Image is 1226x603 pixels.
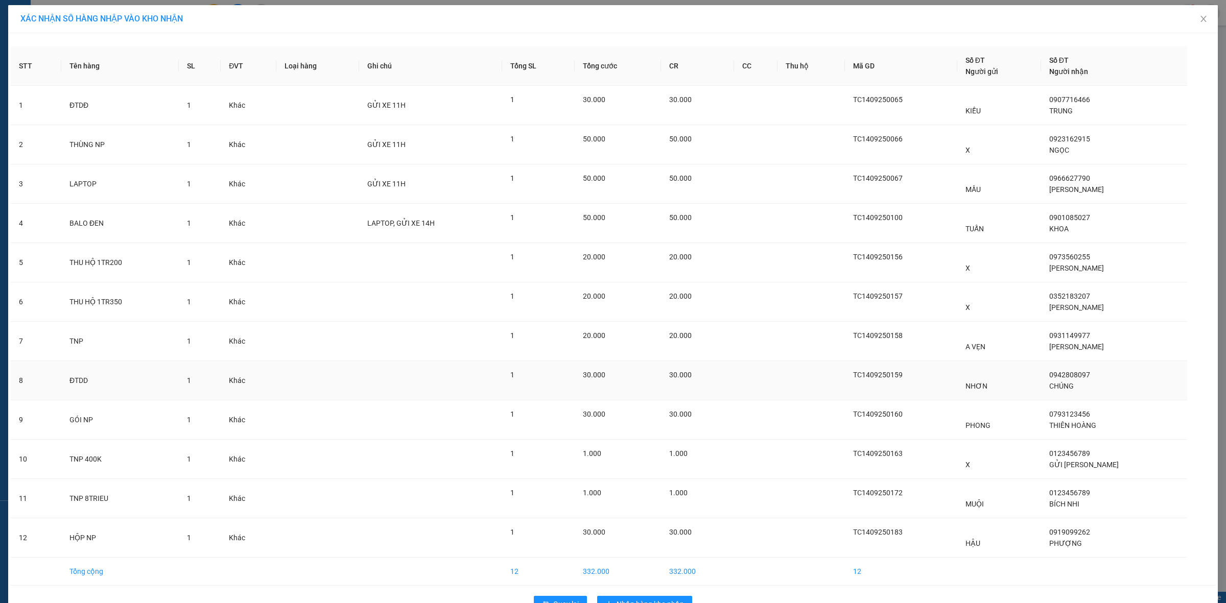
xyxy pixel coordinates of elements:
span: BÍCH NHI [1049,500,1079,508]
span: 1 [510,174,514,182]
td: LAPTOP [61,164,179,204]
span: 1 [187,101,191,109]
th: Mã GD [845,46,957,86]
td: 12 [11,518,61,558]
h2: TĐT1509250001 [6,73,88,90]
span: MUỘI [965,500,984,508]
span: 1.000 [583,489,601,497]
span: 50.000 [583,135,605,143]
span: TC1409250172 [853,489,903,497]
span: X [965,303,970,311]
span: PHONG [965,421,991,429]
span: 0942808097 [1049,371,1090,379]
th: Loại hàng [276,46,359,86]
span: GỬI [PERSON_NAME] [1049,461,1119,469]
span: 1 [510,528,514,536]
th: CC [734,46,777,86]
span: [PERSON_NAME] [1049,303,1104,311]
td: Khác [221,125,276,164]
span: 1 [187,455,191,463]
span: close [1199,15,1208,23]
span: 1 [510,371,514,379]
span: 0931149977 [1049,331,1090,340]
span: 20.000 [583,292,605,300]
td: ĐTDD [61,361,179,400]
span: 1 [510,135,514,143]
span: TC1409250157 [853,292,903,300]
span: 1.000 [583,449,601,457]
td: Khác [221,400,276,440]
button: Close [1189,5,1218,34]
span: 1 [510,95,514,104]
span: Số ĐT [965,56,985,64]
span: 1 [187,337,191,345]
span: 0919099262 [1049,528,1090,536]
span: 1 [187,140,191,149]
td: 9 [11,400,61,440]
td: THU HỘ 1TR350 [61,282,179,322]
span: 1.000 [669,489,688,497]
span: NHƠN [965,382,987,390]
td: Khác [221,243,276,282]
span: 1 [187,298,191,306]
span: HẬU [965,539,980,547]
th: STT [11,46,61,86]
span: 20.000 [583,253,605,261]
span: MẦU [965,185,981,194]
span: TC1409250067 [853,174,903,182]
span: 0352183207 [1049,292,1090,300]
span: GỬI XE 11H [367,180,406,188]
span: 50.000 [669,213,692,222]
td: Khác [221,361,276,400]
td: Khác [221,479,276,518]
td: 11 [11,479,61,518]
span: 1 [510,292,514,300]
span: TC1409250100 [853,213,903,222]
span: GỬI XE 11H [367,140,406,149]
td: 8 [11,361,61,400]
span: 50.000 [583,213,605,222]
span: TC1409250183 [853,528,903,536]
span: 1 [187,416,191,424]
span: TRUNG [1049,107,1073,115]
td: TNP 400K [61,440,179,479]
span: XÁC NHẬN SỐ HÀNG NHẬP VÀO KHO NHẬN [20,14,183,23]
span: 30.000 [669,410,692,418]
td: 5 [11,243,61,282]
span: [PERSON_NAME] [1049,264,1104,272]
span: Người gửi [965,67,998,76]
span: TC1409250156 [853,253,903,261]
span: X [965,146,970,154]
span: 1 [187,219,191,227]
th: Thu hộ [777,46,844,86]
span: TC1409250159 [853,371,903,379]
span: [PERSON_NAME] [1049,343,1104,351]
span: 20.000 [669,292,692,300]
span: 30.000 [583,95,605,104]
h2: VP Nhận: [GEOGRAPHIC_DATA] ([GEOGRAPHIC_DATA]) [61,73,284,170]
span: [PERSON_NAME] [1049,185,1104,194]
th: Tên hàng [61,46,179,86]
span: KHOA [1049,225,1069,233]
span: 1 [510,410,514,418]
span: 0123456789 [1049,449,1090,457]
span: 20.000 [669,331,692,340]
span: PHƯỢNG [1049,539,1082,547]
span: 1 [187,534,191,542]
td: Khác [221,164,276,204]
span: CHÚNG [1049,382,1074,390]
span: LAPTOP, GỬI XE 14H [367,219,435,227]
span: 0901085027 [1049,213,1090,222]
td: 12 [845,558,957,586]
th: CR [661,46,734,86]
td: ĐTDĐ [61,86,179,125]
td: TNP [61,322,179,361]
span: TC1409250158 [853,331,903,340]
td: GÓI NP [61,400,179,440]
th: Tổng cước [575,46,661,86]
span: 0923162915 [1049,135,1090,143]
span: TUẤN [965,225,984,233]
td: THÙNG NP [61,125,179,164]
span: 0123456789 [1049,489,1090,497]
span: NGỌC [1049,146,1069,154]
